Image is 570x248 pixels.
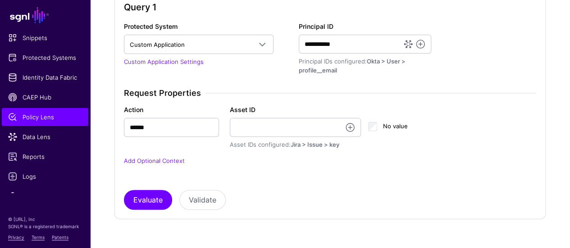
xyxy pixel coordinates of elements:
[52,234,68,240] a: Patents
[5,5,85,25] a: SGNL
[8,73,82,82] span: Identity Data Fabric
[2,88,88,106] a: CAEP Hub
[124,58,204,65] a: Custom Application Settings
[299,58,406,74] span: Okta > User > profile__email
[32,234,45,240] a: Terms
[8,53,82,62] span: Protected Systems
[2,49,88,67] a: Protected Systems
[2,29,88,47] a: Snippets
[8,216,82,223] p: © [URL], Inc
[2,68,88,86] a: Identity Data Fabric
[2,108,88,126] a: Policy Lens
[124,2,537,13] h2: Query 1
[8,234,24,240] a: Privacy
[8,223,82,230] p: SGNL® is a registered trademark
[2,187,88,205] a: Admin
[8,152,82,161] span: Reports
[8,33,82,42] span: Snippets
[2,128,88,146] a: Data Lens
[130,41,185,48] span: Custom Application
[230,140,361,149] div: Asset IDs configured:
[291,141,339,148] span: Jira > Issue > key
[179,190,226,210] button: Validate
[8,132,82,141] span: Data Lens
[8,172,82,181] span: Logs
[230,105,255,114] label: Asset ID
[124,190,172,210] button: Evaluate
[124,88,205,98] span: Request Properties
[299,57,432,75] div: Principal IDs configured:
[124,157,185,164] a: Add Optional Context
[8,192,82,201] span: Admin
[299,22,333,31] label: Principal ID
[2,167,88,185] a: Logs
[383,122,407,130] span: No value
[124,105,143,114] label: Action
[8,93,82,102] span: CAEP Hub
[124,22,178,31] label: Protected System
[8,113,82,122] span: Policy Lens
[2,148,88,166] a: Reports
